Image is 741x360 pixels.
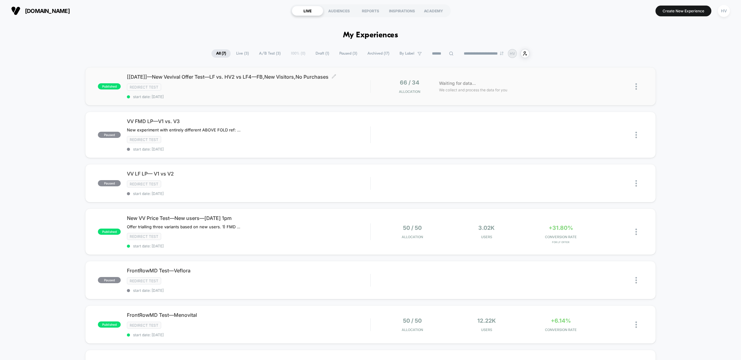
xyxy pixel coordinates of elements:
span: 12.22k [477,317,496,324]
span: VV LF LP— V1 vs V2 [127,171,370,177]
span: By Label [400,51,414,56]
span: New experiment with entirely different ABOVE FOLD ref: Notion 'New LP Build - [DATE]' — Versus or... [127,127,241,132]
div: AUDIENCES [323,6,355,16]
span: start date: [DATE] [127,94,370,99]
span: Redirect Test [127,233,161,240]
span: start date: [DATE] [127,333,370,337]
div: REPORTS [355,6,386,16]
span: Live ( 3 ) [232,49,253,58]
span: paused [98,277,121,283]
p: HV [510,51,515,56]
img: close [635,83,637,90]
span: Offer trialling three variants based on new users. 1) FMD (existing product with FrontrowMD badge... [127,224,241,229]
button: Create New Experience [655,6,711,16]
div: HV [718,5,730,17]
button: HV [716,5,732,17]
span: CONVERSION RATE [525,328,596,332]
span: Users [451,235,522,239]
span: Redirect Test [127,136,161,143]
img: close [635,132,637,138]
span: New VV Price Test—New users—[DATE] 1pm [127,215,370,221]
img: close [635,180,637,187]
img: Visually logo [11,6,20,15]
span: We collect and process the data for you [439,87,507,93]
span: VV FMD LP—V1 vs. V3 [127,118,370,124]
span: Allocation [399,89,420,94]
span: Waiting for data... [439,80,476,87]
span: Allocation [402,328,423,332]
span: 3.02k [478,225,495,231]
span: CONVERSION RATE [525,235,596,239]
span: published [98,229,121,235]
span: published [98,83,121,89]
span: 50 / 50 [403,225,422,231]
div: ACADEMY [418,6,449,16]
span: [DOMAIN_NAME] [25,8,70,14]
span: A/B Test ( 3 ) [254,49,285,58]
span: 66 / 34 [400,79,419,86]
span: Allocation [402,235,423,239]
span: Redirect Test [127,277,161,284]
span: All ( 7 ) [211,49,231,58]
h1: My Experiences [343,31,398,40]
span: Redirect Test [127,84,161,91]
span: +6.14% [551,317,571,324]
span: paused [98,132,121,138]
div: LIVE [292,6,323,16]
img: close [635,321,637,328]
span: for LF Offer [525,241,596,244]
span: Redirect Test [127,180,161,188]
span: 50 / 50 [403,317,422,324]
span: start date: [DATE] [127,191,370,196]
span: FrontRowMD Test—Veflora [127,267,370,274]
div: INSPIRATIONS [386,6,418,16]
span: start date: [DATE] [127,147,370,151]
img: close [635,229,637,235]
img: end [500,52,504,55]
img: close [635,277,637,283]
span: +31.80% [549,225,573,231]
button: [DOMAIN_NAME] [9,6,72,16]
span: published [98,321,121,328]
span: FrontRowMD Test—Menovital [127,312,370,318]
span: Redirect Test [127,322,161,329]
span: start date: [DATE] [127,288,370,293]
span: paused [98,180,121,186]
span: Users [451,328,522,332]
span: Draft ( 1 ) [311,49,334,58]
span: Archived ( 17 ) [363,49,394,58]
span: start date: [DATE] [127,244,370,248]
span: Paused ( 3 ) [335,49,362,58]
span: [[DATE]]—New Vevival Offer Test—LF vs. HV2 vs LF4—FB,New Visitors,No Purchases [127,74,370,80]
